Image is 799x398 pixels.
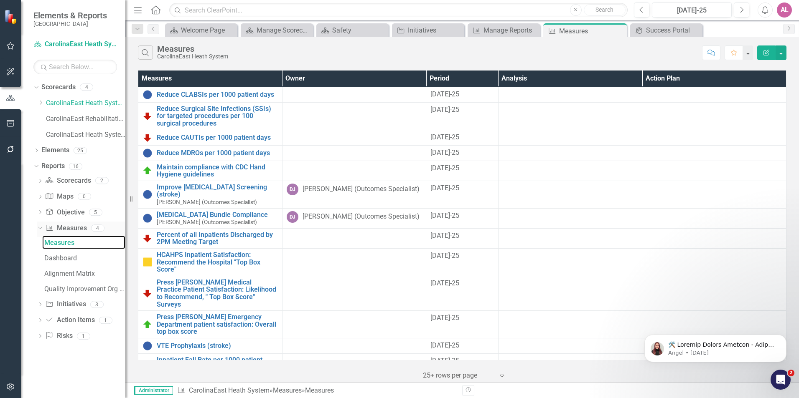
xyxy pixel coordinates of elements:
div: 4 [80,84,93,91]
td: Double-Click to Edit [282,145,426,161]
td: Double-Click to Edit [282,248,426,276]
td: Double-Click to Edit [642,311,786,338]
div: Initiatives [408,25,462,35]
span: Administrator [134,386,173,395]
a: Welcome Page [167,25,235,35]
a: Dashboard [42,251,125,264]
a: Measures [45,224,87,233]
a: Safety [318,25,387,35]
span: Search [595,6,613,13]
div: [PERSON_NAME] (Outcomes Specialist) [303,212,420,222]
iframe: Intercom live chat [771,370,791,390]
a: Quality Improvement Org Goals [42,282,125,295]
small: [PERSON_NAME] (Outcomes Specialist) [157,199,257,205]
a: Percent of all Inpatients Discharged by 2PM Meeting Target [157,231,278,246]
div: AL [777,3,792,18]
td: Double-Click to Edit [498,102,642,130]
a: Initiatives [394,25,462,35]
div: [DATE]-25 [430,90,494,99]
td: Double-Click to Edit [498,181,642,208]
img: Not On Track [142,288,153,298]
a: Risks [45,331,72,341]
input: Search ClearPoint... [169,3,628,18]
div: » » [177,386,456,395]
td: Double-Click to Edit [642,276,786,310]
td: Double-Click to Edit Right Click for Context Menu [138,102,282,130]
td: Double-Click to Edit [282,208,426,228]
img: No Information [142,213,153,223]
td: Double-Click to Edit [498,248,642,276]
td: Double-Click to Edit [642,145,786,161]
div: [DATE]-25 [430,184,494,193]
td: Double-Click to Edit [642,181,786,208]
a: Maps [45,192,73,202]
td: Double-Click to Edit [642,161,786,181]
td: Double-Click to Edit [282,338,426,353]
a: Objective [45,208,84,217]
a: Maintain compliance with CDC Hand Hygiene guidelines [157,164,278,178]
td: Double-Click to Edit [498,338,642,353]
a: Reduce Surgical Site Infections (SSIs) for targeted procedures per 100 surgical procedures [157,105,278,127]
div: [DATE]-25 [430,341,494,350]
iframe: Intercom notifications message [632,317,799,375]
div: Measures [157,44,228,53]
img: No Information [142,341,153,351]
td: Double-Click to Edit Right Click for Context Menu [138,338,282,353]
div: [DATE]-25 [430,164,494,173]
small: [GEOGRAPHIC_DATA] [33,20,107,27]
div: [DATE]-25 [430,356,494,366]
div: 25 [74,147,87,154]
div: 2 [95,177,109,184]
td: Double-Click to Edit [642,228,786,248]
td: Double-Click to Edit Right Click for Context Menu [138,276,282,310]
td: Double-Click to Edit [642,130,786,145]
td: Double-Click to Edit [282,87,426,102]
div: Measures [305,386,334,394]
a: Press [PERSON_NAME] Emergency Department patient satisfaction: Overall top box score [157,313,278,335]
img: Not On Track [142,111,153,121]
img: No Information [142,189,153,199]
a: Measures [273,386,302,394]
div: CarolinaEast Heath System [157,53,228,60]
td: Double-Click to Edit Right Click for Context Menu [138,228,282,248]
td: Double-Click to Edit [282,102,426,130]
a: CarolinaEast Heath System [33,40,117,49]
a: HCAHPS Inpatient Satisfaction: Recommend the Hospital "Top Box Score" [157,251,278,273]
td: Double-Click to Edit Right Click for Context Menu [138,145,282,161]
div: [DATE]-25 [430,279,494,288]
div: [DATE]-25 [430,105,494,115]
td: Double-Click to Edit Right Click for Context Menu [138,311,282,338]
td: Double-Click to Edit [282,311,426,338]
a: CarolinaEast Rehabilitation [46,114,125,124]
div: Measures [44,239,125,247]
td: Double-Click to Edit [642,87,786,102]
div: Alignment Matrix [44,270,125,277]
td: Double-Click to Edit Right Click for Context Menu [138,181,282,208]
a: Improve [MEDICAL_DATA] Screening (stroke) [157,184,278,198]
a: Manage Reports [470,25,538,35]
div: [PERSON_NAME] (Outcomes Specialist) [303,184,420,194]
div: 0 [78,193,91,200]
td: Double-Click to Edit Right Click for Context Menu [138,161,282,181]
td: Double-Click to Edit [282,161,426,181]
td: Double-Click to Edit [282,276,426,310]
a: Scorecards [45,176,91,186]
td: Double-Click to Edit [642,248,786,276]
button: Search [584,4,626,16]
div: [DATE]-25 [430,231,494,241]
input: Search Below... [33,60,117,74]
div: Manage Reports [483,25,538,35]
td: Double-Click to Edit [498,276,642,310]
td: Double-Click to Edit [498,311,642,338]
td: Double-Click to Edit [282,353,426,373]
div: [DATE]-25 [430,148,494,158]
small: [PERSON_NAME] (Outcomes Specialist) [157,219,257,225]
div: Quality Improvement Org Goals [44,285,125,293]
img: ClearPoint Strategy [4,9,19,24]
td: Double-Click to Edit Right Click for Context Menu [138,130,282,145]
div: 5 [89,209,102,216]
div: 1 [77,333,90,340]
